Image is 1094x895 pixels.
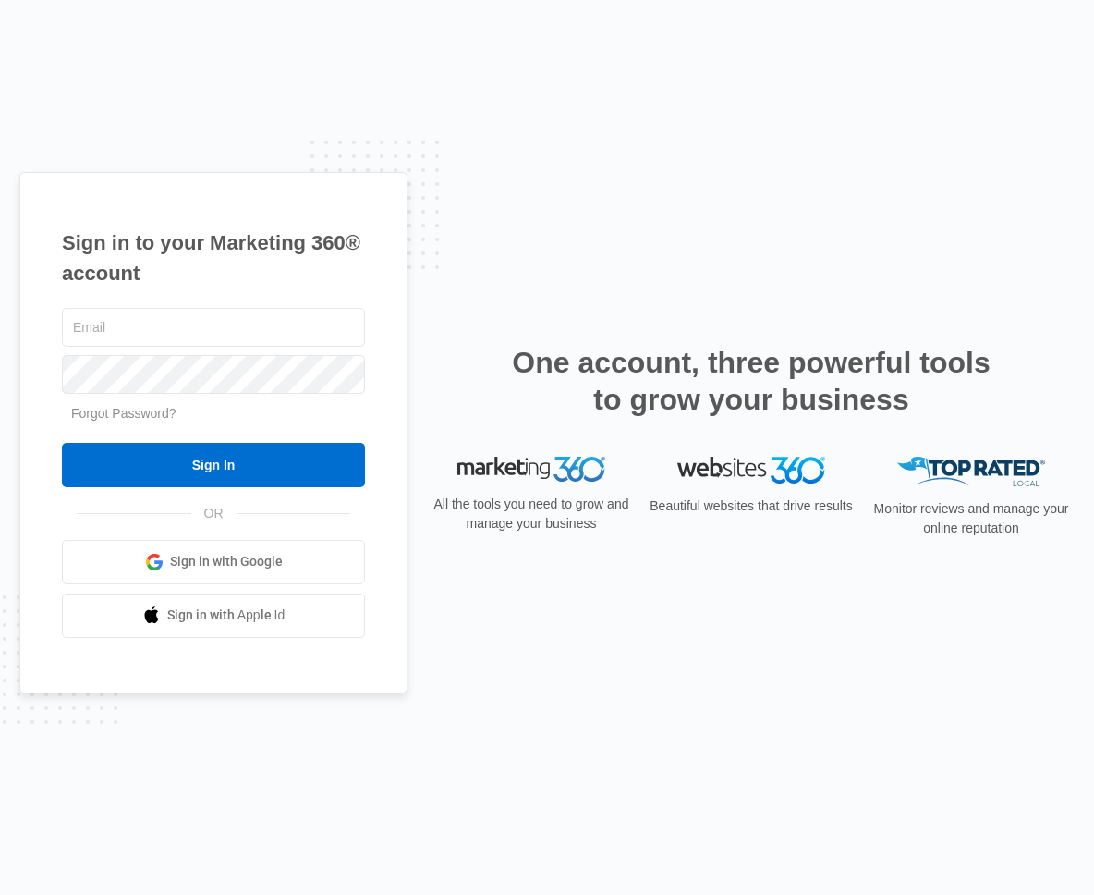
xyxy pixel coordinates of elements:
p: Monitor reviews and manage your online reputation [868,499,1075,538]
input: Sign In [62,443,365,487]
span: Sign in with Apple Id [167,606,286,625]
h2: One account, three powerful tools to grow your business [506,344,996,418]
p: All the tools you need to grow and manage your business [428,495,635,533]
span: OR [191,504,237,523]
input: Email [62,308,365,347]
p: Beautiful websites that drive results [648,497,855,516]
a: Sign in with Apple Id [62,594,365,638]
img: Marketing 360 [457,457,605,483]
span: Sign in with Google [170,552,283,571]
img: Websites 360 [677,457,825,484]
img: Top Rated Local [897,457,1045,487]
a: Sign in with Google [62,540,365,584]
h1: Sign in to your Marketing 360® account [62,227,365,288]
a: Forgot Password? [71,406,176,421]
